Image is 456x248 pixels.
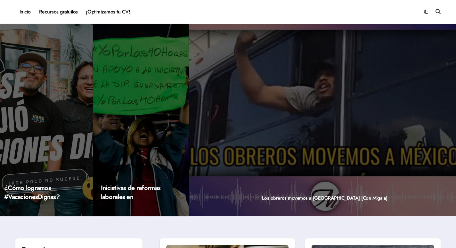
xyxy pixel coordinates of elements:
[15,3,35,21] a: Inicio
[262,194,387,202] a: Los obreros movemos a [GEOGRAPHIC_DATA] [Con Migala]
[4,183,60,202] a: ¿Cómo logramos #VacacionesDignas?
[82,3,134,21] a: ¡Optimizamos tu CV!
[35,3,82,21] a: Recursos gratuitos
[101,183,163,219] a: Iniciativas de reformas laborales en [GEOGRAPHIC_DATA] (2023)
